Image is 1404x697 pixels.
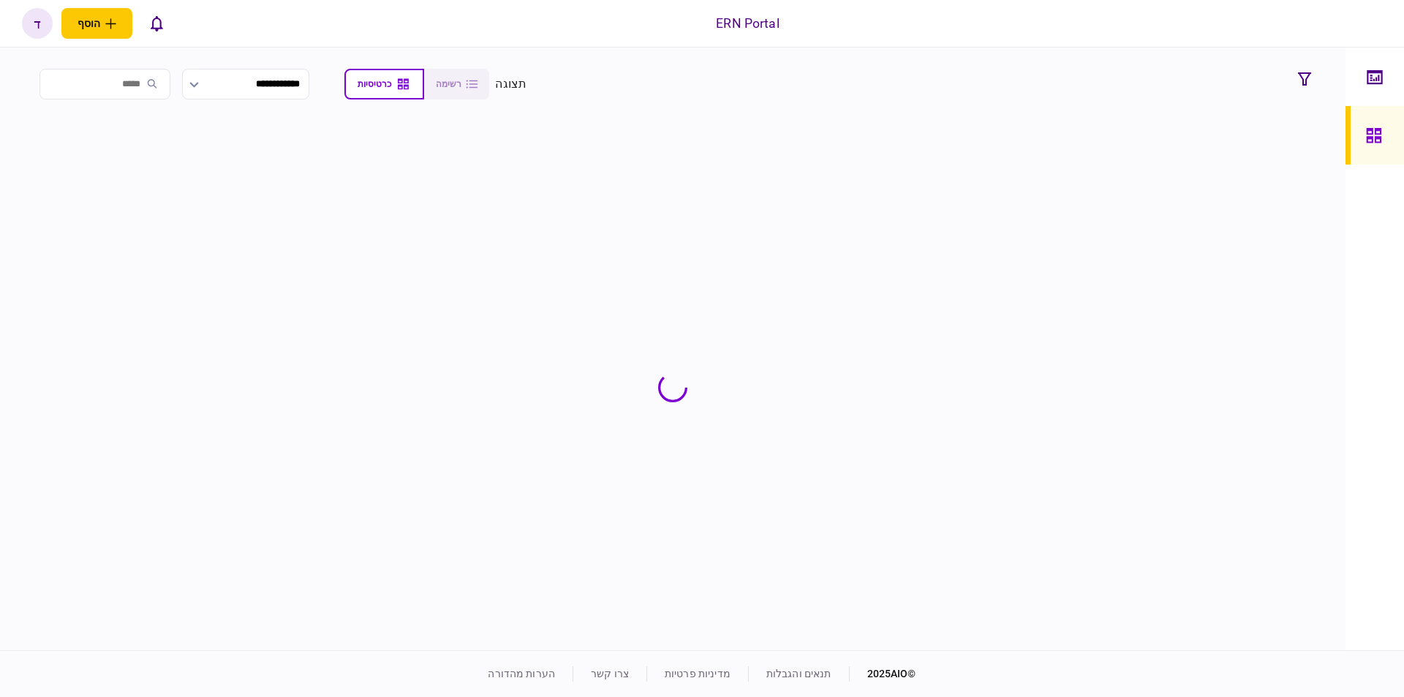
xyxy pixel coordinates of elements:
a: מדיניות פרטיות [665,668,731,679]
span: רשימה [436,79,461,89]
button: רשימה [424,69,489,99]
span: כרטיסיות [358,79,391,89]
button: פתח רשימת התראות [141,8,172,39]
a: צרו קשר [591,668,629,679]
button: פתח תפריט להוספת לקוח [61,8,132,39]
div: תצוגה [495,75,526,93]
button: ד [22,8,53,39]
button: כרטיסיות [344,69,424,99]
div: ERN Portal [716,14,779,33]
a: תנאים והגבלות [766,668,831,679]
div: © 2025 AIO [849,666,916,682]
a: הערות מהדורה [488,668,555,679]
